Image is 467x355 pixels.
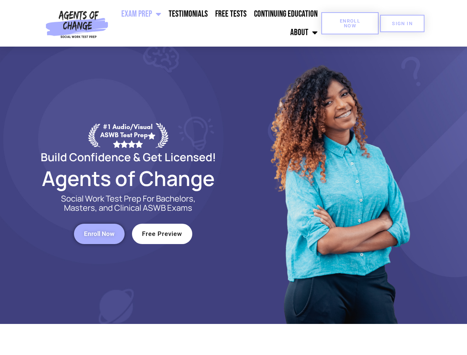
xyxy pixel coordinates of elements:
span: Enroll Now [84,231,115,237]
a: Free Preview [132,224,192,244]
nav: Menu [111,5,321,42]
a: SIGN IN [380,15,424,32]
a: Enroll Now [321,12,379,34]
h2: Build Confidence & Get Licensed! [23,152,234,162]
span: SIGN IN [392,21,413,26]
img: Website Image 1 (1) [265,47,413,324]
h2: Agents of Change [23,170,234,187]
a: About [287,23,321,42]
div: #1 Audio/Visual ASWB Test Prep [100,123,156,148]
a: Testimonials [165,5,211,23]
a: Exam Prep [118,5,165,23]
a: Enroll Now [74,224,125,244]
p: Social Work Test Prep For Bachelors, Masters, and Clinical ASWB Exams [53,194,204,213]
span: Enroll Now [333,18,367,28]
a: Free Tests [211,5,250,23]
span: Free Preview [142,231,182,237]
a: Continuing Education [250,5,321,23]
